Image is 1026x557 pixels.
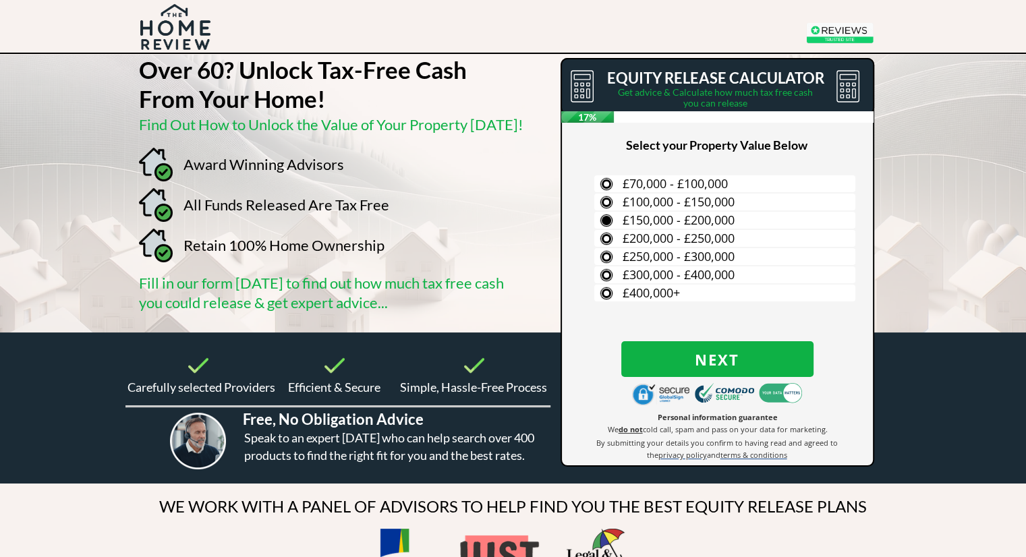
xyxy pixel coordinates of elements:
span: EQUITY RELEASE CALCULATOR [607,69,824,87]
button: Next [621,341,814,377]
span: Fill in our form [DATE] to find out how much tax free cash you could release & get expert advice... [139,274,504,312]
strong: Over 60? Unlock Tax-Free Cash From Your Home! [139,55,467,113]
a: privacy policy [658,449,707,460]
span: Carefully selected Providers [127,380,275,394]
span: £100,000 - £150,000 [623,194,735,210]
span: £70,000 - £100,000 [623,175,728,192]
span: Speak to an expert [DATE] who can help search over 400 products to find the right fit for you and... [244,430,534,463]
span: £200,000 - £250,000 [623,230,735,246]
span: Efficient & Secure [288,380,380,394]
span: Personal information guarantee [658,412,778,422]
span: 17% [561,111,615,123]
span: Award Winning Advisors [183,155,344,173]
span: Select your Property Value Below [626,138,807,152]
span: Get advice & Calculate how much tax free cash you can release [618,86,813,109]
span: terms & conditions [720,450,787,460]
span: Next [621,351,814,368]
span: Simple, Hassle-Free Process [400,380,547,394]
span: £150,000 - £200,000 [623,212,735,228]
span: privacy policy [658,450,707,460]
span: Retain 100% Home Ownership [183,236,384,254]
span: WE WORK WITH A PANEL OF ADVISORS TO HELP FIND YOU THE BEST EQUITY RELEASE PLANS [159,496,867,516]
span: By submitting your details you confirm to having read and agreed to the [596,438,838,460]
span: £250,000 - £300,000 [623,248,735,264]
span: £400,000+ [623,285,680,301]
strong: do not [619,424,643,434]
span: and [707,450,720,460]
span: £300,000 - £400,000 [623,266,735,283]
span: We cold call, spam and pass on your data for marketing. [608,424,828,434]
span: Free, No Obligation Advice [243,410,424,428]
span: All Funds Released Are Tax Free [183,196,389,214]
a: terms & conditions [720,449,787,460]
span: Find Out How to Unlock the Value of Your Property [DATE]! [139,115,523,134]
